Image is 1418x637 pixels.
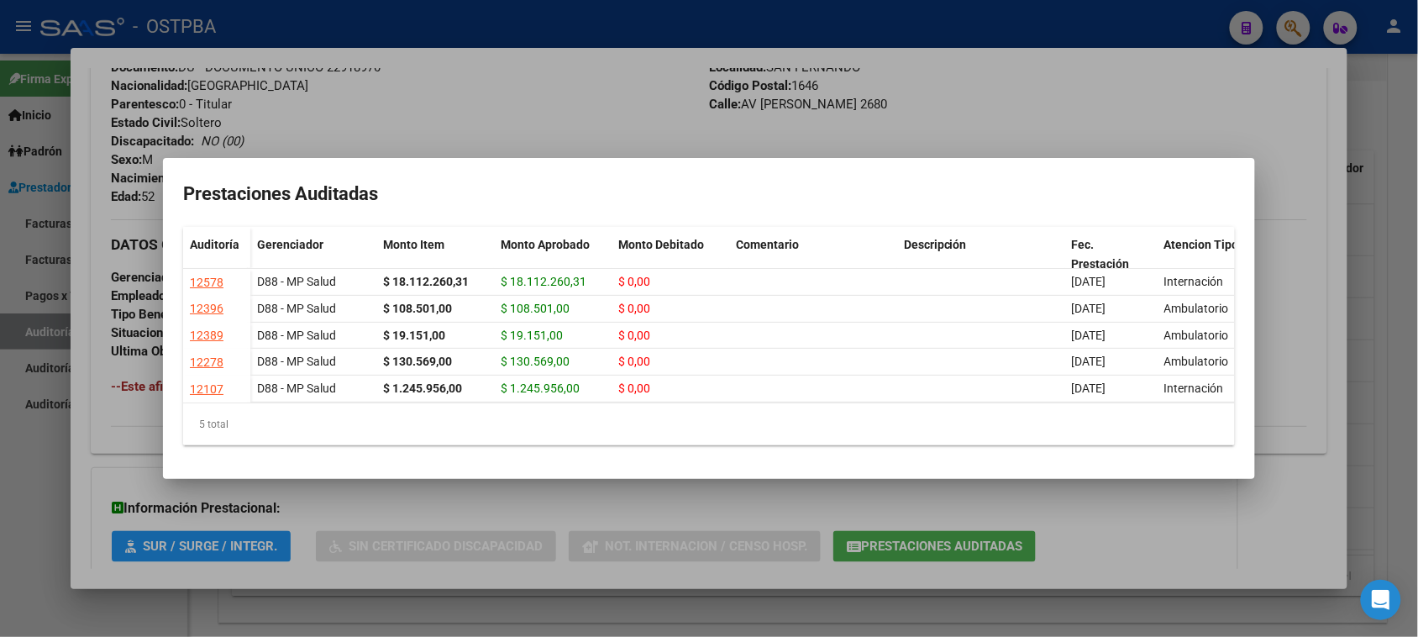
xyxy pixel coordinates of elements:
[1072,355,1106,368] span: [DATE]
[383,238,444,251] span: Monto Item
[501,238,590,251] span: Monto Aprobado
[494,227,612,297] datatable-header-cell: Monto Aprobado
[1158,227,1250,297] datatable-header-cell: Atencion Tipo
[501,382,580,395] span: $ 1.245.956,00
[618,382,650,395] span: $ 0,00
[1361,580,1401,620] div: Open Intercom Messenger
[257,382,336,395] span: D88 - MP Salud
[183,403,1235,445] div: 5 total
[1072,329,1106,342] span: [DATE]
[501,275,586,288] span: $ 18.112.260,31
[257,275,336,288] span: D88 - MP Salud
[250,227,376,297] datatable-header-cell: Gerenciador
[383,302,452,315] strong: $ 108.501,00
[1072,382,1106,395] span: [DATE]
[383,329,445,342] strong: $ 19.151,00
[1164,355,1229,368] span: Ambulatorio
[383,382,462,395] strong: $ 1.245.956,00
[1164,302,1229,315] span: Ambulatorio
[1164,238,1239,251] span: Atencion Tipo
[183,178,1235,210] h2: Prestaciones Auditadas
[1072,238,1130,271] span: Fec. Prestación
[736,238,799,251] span: Comentario
[1164,329,1229,342] span: Ambulatorio
[190,353,223,372] div: 12278
[190,273,223,292] div: 12578
[257,329,336,342] span: D88 - MP Salud
[1065,227,1158,297] datatable-header-cell: Fec. Prestación
[501,355,570,368] span: $ 130.569,00
[383,355,452,368] strong: $ 130.569,00
[612,227,729,297] datatable-header-cell: Monto Debitado
[618,329,650,342] span: $ 0,00
[183,227,250,297] datatable-header-cell: Auditoría
[1164,382,1224,395] span: Internación
[618,355,650,368] span: $ 0,00
[257,355,336,368] span: D88 - MP Salud
[618,238,704,251] span: Monto Debitado
[190,299,223,318] div: 12396
[1164,275,1224,288] span: Internación
[1072,275,1106,288] span: [DATE]
[376,227,494,297] datatable-header-cell: Monto Item
[190,326,223,345] div: 12389
[618,302,650,315] span: $ 0,00
[501,329,563,342] span: $ 19.151,00
[1072,302,1106,315] span: [DATE]
[383,275,469,288] strong: $ 18.112.260,31
[190,238,239,251] span: Auditoría
[618,275,650,288] span: $ 0,00
[501,302,570,315] span: $ 108.501,00
[904,238,967,251] span: Descripción
[257,238,323,251] span: Gerenciador
[897,227,1065,297] datatable-header-cell: Descripción
[729,227,897,297] datatable-header-cell: Comentario
[257,302,336,315] span: D88 - MP Salud
[190,380,223,399] div: 12107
